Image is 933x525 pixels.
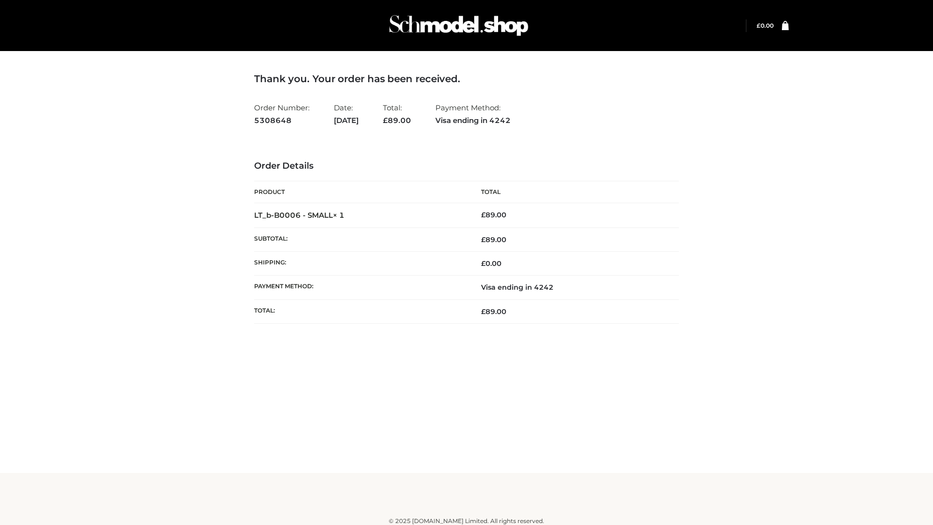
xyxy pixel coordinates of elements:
[254,181,466,203] th: Product
[481,259,485,268] span: £
[254,276,466,299] th: Payment method:
[254,227,466,251] th: Subtotal:
[254,114,310,127] strong: 5308648
[481,210,506,219] bdi: 89.00
[481,235,506,244] span: 89.00
[333,210,345,220] strong: × 1
[383,116,388,125] span: £
[386,6,532,45] img: Schmodel Admin 964
[466,181,679,203] th: Total
[481,307,485,316] span: £
[254,252,466,276] th: Shipping:
[757,22,774,29] a: £0.00
[383,116,411,125] span: 89.00
[481,235,485,244] span: £
[254,161,679,172] h3: Order Details
[481,259,501,268] bdi: 0.00
[254,210,345,220] strong: LT_b-B0006 - SMALL
[435,114,511,127] strong: Visa ending in 4242
[383,99,411,129] li: Total:
[254,99,310,129] li: Order Number:
[466,276,679,299] td: Visa ending in 4242
[757,22,760,29] span: £
[481,307,506,316] span: 89.00
[435,99,511,129] li: Payment Method:
[334,114,359,127] strong: [DATE]
[757,22,774,29] bdi: 0.00
[481,210,485,219] span: £
[254,73,679,85] h3: Thank you. Your order has been received.
[334,99,359,129] li: Date:
[254,299,466,323] th: Total:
